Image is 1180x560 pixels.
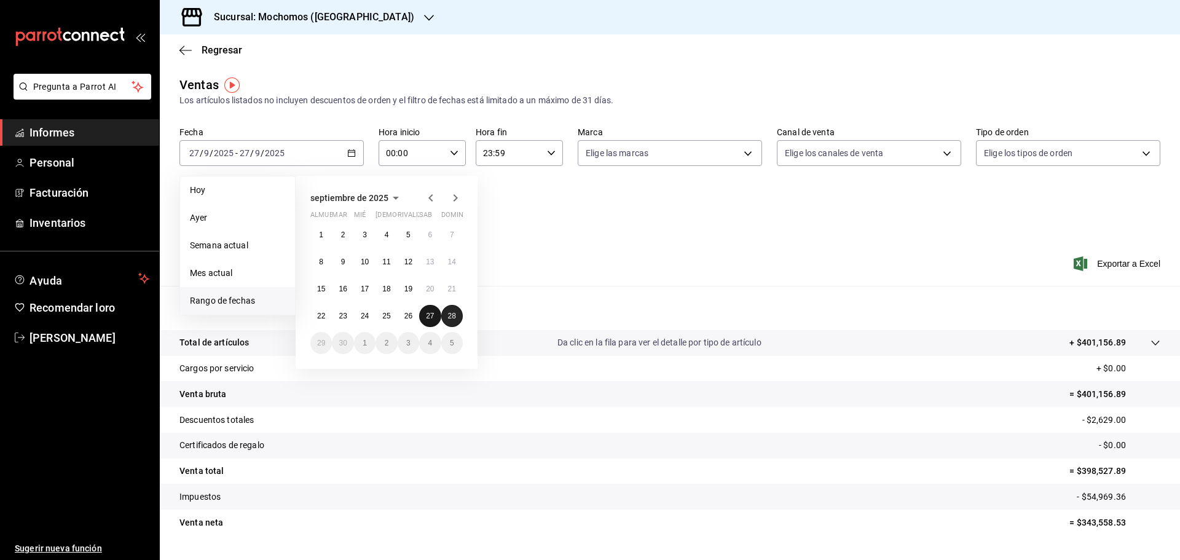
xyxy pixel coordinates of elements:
abbr: 2 de octubre de 2025 [385,339,389,347]
abbr: 23 de septiembre de 2025 [339,312,347,320]
input: ---- [264,148,285,158]
font: 10 [361,258,369,266]
button: 18 de septiembre de 2025 [376,278,397,300]
abbr: jueves [376,211,448,224]
font: Hora inicio [379,127,420,137]
font: Personal [29,156,74,169]
button: 8 de septiembre de 2025 [310,251,332,273]
button: 6 de septiembre de 2025 [419,224,441,246]
font: 26 [404,312,412,320]
font: Hora fin [476,127,507,137]
button: 3 de octubre de 2025 [398,332,419,354]
font: 5 [406,231,411,239]
button: 14 de septiembre de 2025 [441,251,463,273]
button: Pregunta a Parrot AI [14,74,151,100]
button: 30 de septiembre de 2025 [332,332,353,354]
font: Impuestos [179,492,221,502]
button: 21 de septiembre de 2025 [441,278,463,300]
abbr: 3 de octubre de 2025 [406,339,411,347]
font: Venta neta [179,518,223,527]
abbr: 3 de septiembre de 2025 [363,231,367,239]
font: 4 [385,231,389,239]
button: 12 de septiembre de 2025 [398,251,419,273]
abbr: miércoles [354,211,366,224]
input: ---- [213,148,234,158]
button: 28 de septiembre de 2025 [441,305,463,327]
font: Marca [578,127,603,137]
font: 18 [382,285,390,293]
abbr: 17 de septiembre de 2025 [361,285,369,293]
font: 8 [319,258,323,266]
button: 16 de septiembre de 2025 [332,278,353,300]
font: 13 [426,258,434,266]
font: Canal de venta [777,127,835,137]
font: / [210,148,213,158]
font: / [200,148,203,158]
abbr: 2 de septiembre de 2025 [341,231,345,239]
button: 1 de octubre de 2025 [354,332,376,354]
font: 9 [341,258,345,266]
abbr: 14 de septiembre de 2025 [448,258,456,266]
font: Elige los canales de venta [785,148,883,158]
font: Tipo de orden [976,127,1029,137]
font: mar [332,211,347,219]
font: 23 [339,312,347,320]
abbr: 10 de septiembre de 2025 [361,258,369,266]
abbr: sábado [419,211,432,224]
font: Pregunta a Parrot AI [33,82,117,92]
abbr: 12 de septiembre de 2025 [404,258,412,266]
font: Semana actual [190,240,248,250]
abbr: 11 de septiembre de 2025 [382,258,390,266]
button: 2 de septiembre de 2025 [332,224,353,246]
font: 22 [317,312,325,320]
abbr: 4 de octubre de 2025 [428,339,432,347]
abbr: 1 de septiembre de 2025 [319,231,323,239]
button: 23 de septiembre de 2025 [332,305,353,327]
font: Certificados de regalo [179,440,264,450]
abbr: 19 de septiembre de 2025 [404,285,412,293]
button: 7 de septiembre de 2025 [441,224,463,246]
font: Ayuda [29,274,63,287]
button: abrir_cajón_menú [135,32,145,42]
abbr: 6 de septiembre de 2025 [428,231,432,239]
button: Regresar [179,44,242,56]
font: 16 [339,285,347,293]
font: 5 [450,339,454,347]
font: sab [419,211,432,219]
abbr: 20 de septiembre de 2025 [426,285,434,293]
font: 7 [450,231,454,239]
abbr: viernes [398,211,431,224]
abbr: 9 de septiembre de 2025 [341,258,345,266]
font: Da clic en la fila para ver el detalle por tipo de artículo [557,337,761,347]
font: Total de artículos [179,337,249,347]
font: 19 [404,285,412,293]
font: Ayer [190,213,208,223]
button: 11 de septiembre de 2025 [376,251,397,273]
font: Elige las marcas [586,148,648,158]
abbr: 4 de septiembre de 2025 [385,231,389,239]
abbr: 13 de septiembre de 2025 [426,258,434,266]
font: + $401,156.89 [1069,337,1126,347]
font: [DEMOGRAPHIC_DATA] [376,211,448,219]
abbr: 5 de septiembre de 2025 [406,231,411,239]
font: 17 [361,285,369,293]
button: 26 de septiembre de 2025 [398,305,419,327]
font: Inventarios [29,216,85,229]
button: 10 de septiembre de 2025 [354,251,376,273]
font: septiembre de 2025 [310,193,388,203]
button: 9 de septiembre de 2025 [332,251,353,273]
font: = $343,558.53 [1069,518,1126,527]
font: - [235,148,238,158]
button: 5 de septiembre de 2025 [398,224,419,246]
button: 2 de octubre de 2025 [376,332,397,354]
font: = $398,527.89 [1069,466,1126,476]
button: septiembre de 2025 [310,191,403,205]
font: / [261,148,264,158]
button: 22 de septiembre de 2025 [310,305,332,327]
input: -- [254,148,261,158]
button: Exportar a Excel [1076,256,1160,271]
font: 15 [317,285,325,293]
font: 11 [382,258,390,266]
font: Hoy [190,185,205,195]
font: 21 [448,285,456,293]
